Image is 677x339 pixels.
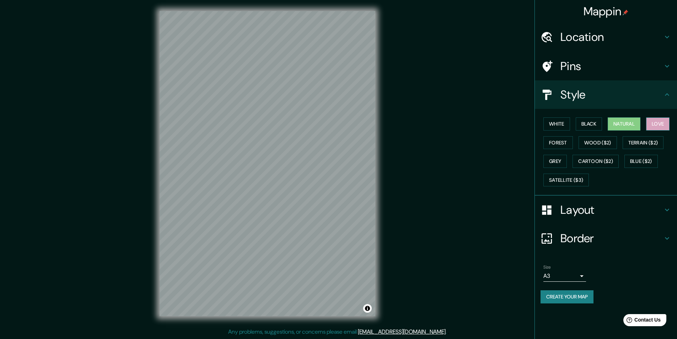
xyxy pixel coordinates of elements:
[447,328,448,336] div: .
[535,224,677,253] div: Border
[228,328,447,336] p: Any problems, suggestions, or concerns please email .
[535,52,677,80] div: Pins
[646,117,670,131] button: Love
[560,30,663,44] h4: Location
[543,264,551,270] label: Size
[584,4,629,18] h4: Mappin
[541,290,593,303] button: Create your map
[535,23,677,51] div: Location
[573,155,619,168] button: Cartoon ($2)
[623,136,664,149] button: Terrain ($2)
[543,174,589,187] button: Satellite ($3)
[543,117,570,131] button: White
[560,59,663,73] h4: Pins
[560,203,663,217] h4: Layout
[448,328,449,336] div: .
[560,88,663,102] h4: Style
[543,270,586,282] div: A3
[535,196,677,224] div: Layout
[358,328,446,335] a: [EMAIL_ADDRESS][DOMAIN_NAME]
[614,311,669,331] iframe: Help widget launcher
[576,117,602,131] button: Black
[543,155,567,168] button: Grey
[560,231,663,245] h4: Border
[579,136,617,149] button: Wood ($2)
[608,117,640,131] button: Natural
[363,304,372,313] button: Toggle attribution
[623,10,628,15] img: pin-icon.png
[160,11,375,316] canvas: Map
[624,155,658,168] button: Blue ($2)
[543,136,573,149] button: Forest
[535,80,677,109] div: Style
